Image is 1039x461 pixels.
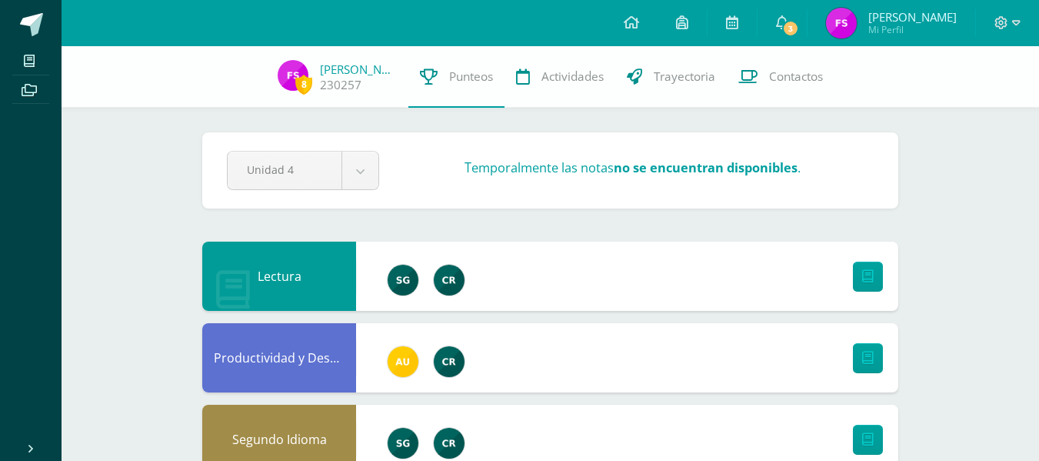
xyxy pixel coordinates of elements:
[320,77,361,93] a: 230257
[654,68,715,85] span: Trayectoria
[782,20,799,37] span: 3
[247,152,322,188] span: Unidad 4
[434,265,465,296] img: e534704a03497a621ce20af3abe0ca0c.png
[320,62,397,77] a: [PERSON_NAME]
[826,8,857,38] img: a3483052a407bb74755adaccfe409b5f.png
[727,46,834,108] a: Contactos
[388,428,418,459] img: 530ee5c2da1dfcda2874551f306dbc1f.png
[202,323,356,393] div: Productividad y Desarrollo
[434,428,465,459] img: e534704a03497a621ce20af3abe0ca0c.png
[278,60,308,91] img: a3483052a407bb74755adaccfe409b5f.png
[868,9,957,25] span: [PERSON_NAME]
[465,159,801,176] h3: Temporalmente las notas .
[295,75,312,94] span: 8
[505,46,615,108] a: Actividades
[408,46,505,108] a: Punteos
[202,242,356,311] div: Lectura
[388,265,418,296] img: 530ee5c2da1dfcda2874551f306dbc1f.png
[228,152,378,189] a: Unidad 4
[388,346,418,377] img: 99271ed0fff02474d2ce647803936d58.png
[449,68,493,85] span: Punteos
[868,23,957,36] span: Mi Perfil
[615,46,727,108] a: Trayectoria
[541,68,604,85] span: Actividades
[769,68,823,85] span: Contactos
[434,346,465,377] img: e534704a03497a621ce20af3abe0ca0c.png
[614,159,798,176] strong: no se encuentran disponibles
